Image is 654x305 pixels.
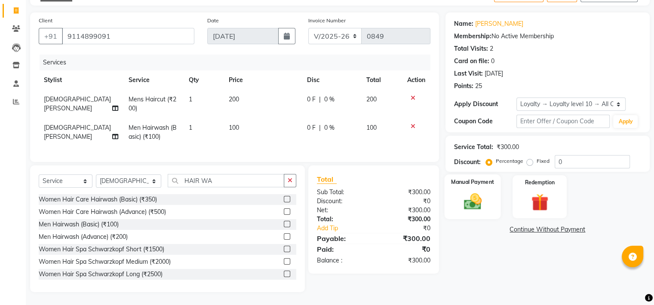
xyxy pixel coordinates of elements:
[526,192,554,213] img: _gift.svg
[39,257,171,266] div: Women Hair Spa Schwarzkopf Medium (₹2000)
[497,143,519,152] div: ₹300.00
[319,95,321,104] span: |
[475,82,482,91] div: 25
[129,95,176,112] span: Mens Haircut (₹200)
[39,207,166,217] div: Women Hair Care Hairwash (Advance) (₹500)
[485,69,503,78] div: [DATE]
[475,19,523,28] a: [PERSON_NAME]
[229,95,239,103] span: 200
[613,115,638,128] button: Apply
[454,100,516,109] div: Apply Discount
[454,57,489,66] div: Card on file:
[44,95,111,112] span: [DEMOGRAPHIC_DATA][PERSON_NAME]
[454,32,491,41] div: Membership:
[496,157,523,165] label: Percentage
[374,197,437,206] div: ₹0
[229,124,239,131] span: 100
[310,197,374,206] div: Discount:
[123,70,184,90] th: Service
[310,224,384,233] a: Add Tip
[189,95,192,103] span: 1
[39,28,63,44] button: +91
[374,244,437,254] div: ₹0
[39,270,163,279] div: Women Hair Spa Schwarzkopf Long (₹2500)
[374,215,437,224] div: ₹300.00
[39,232,128,241] div: Men Hairwash (Advance) (₹200)
[310,256,374,265] div: Balance :
[39,220,119,229] div: Men Hairwash (Basic) (₹100)
[454,19,473,28] div: Name:
[361,70,402,90] th: Total
[189,124,192,131] span: 1
[451,178,494,186] label: Manual Payment
[319,123,321,132] span: |
[366,95,377,103] span: 200
[454,69,483,78] div: Last Visit:
[310,215,374,224] div: Total:
[447,225,648,234] a: Continue Without Payment
[366,124,377,131] span: 100
[62,28,194,44] input: Search by Name/Mobile/Email/Code
[374,188,437,197] div: ₹300.00
[454,82,473,91] div: Points:
[454,143,493,152] div: Service Total:
[129,124,177,140] span: Men Hairwash (Basic) (₹100)
[324,123,335,132] span: 0 %
[39,245,164,254] div: Women Hair Spa Schwarzkopf Short (₹1500)
[39,70,123,90] th: Stylist
[310,188,374,197] div: Sub Total:
[454,158,481,167] div: Discount:
[374,256,437,265] div: ₹300.00
[307,123,316,132] span: 0 F
[44,124,111,140] span: [DEMOGRAPHIC_DATA][PERSON_NAME]
[39,195,157,204] div: Women Hair Care Hairwash (Basic) (₹350)
[454,44,488,53] div: Total Visits:
[207,17,219,24] label: Date
[525,179,555,186] label: Redemption
[184,70,224,90] th: Qty
[310,233,374,244] div: Payable:
[168,174,284,187] input: Search or Scan
[402,70,430,90] th: Action
[384,224,436,233] div: ₹0
[324,95,335,104] span: 0 %
[374,233,437,244] div: ₹300.00
[454,32,641,41] div: No Active Membership
[454,117,516,126] div: Coupon Code
[302,70,362,90] th: Disc
[224,70,301,90] th: Price
[39,17,52,24] label: Client
[310,244,374,254] div: Paid:
[491,57,494,66] div: 0
[537,157,550,165] label: Fixed
[317,175,337,184] span: Total
[374,206,437,215] div: ₹300.00
[307,95,316,104] span: 0 F
[458,192,487,212] img: _cash.svg
[516,115,610,128] input: Enter Offer / Coupon Code
[40,55,437,70] div: Services
[490,44,493,53] div: 2
[308,17,346,24] label: Invoice Number
[310,206,374,215] div: Net:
